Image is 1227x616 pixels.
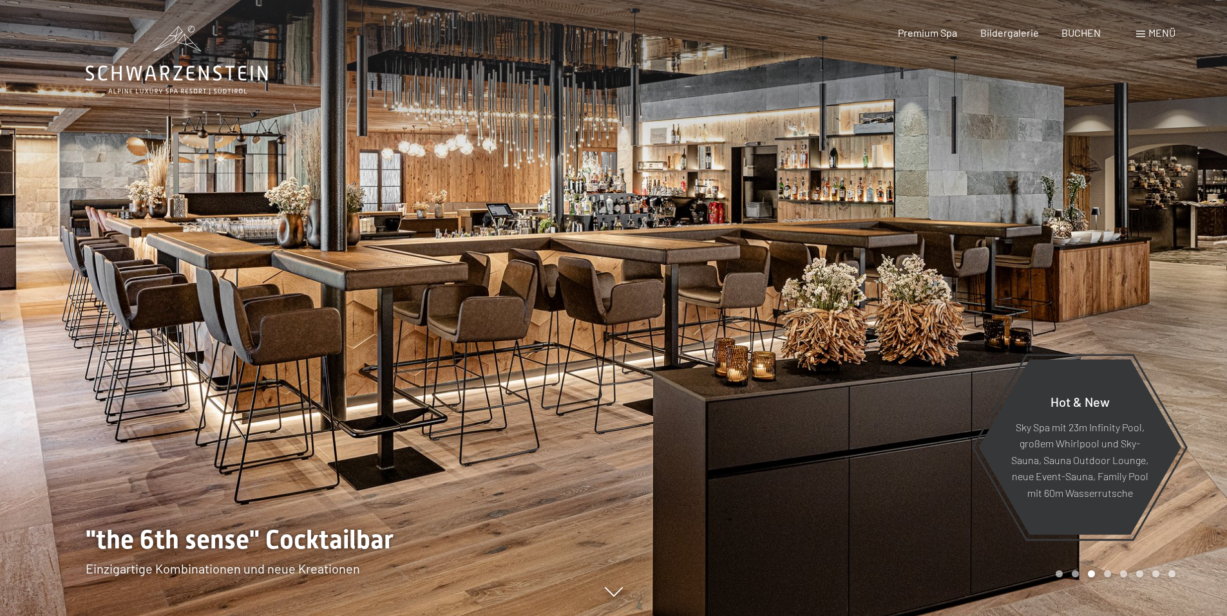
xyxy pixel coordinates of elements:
[1056,570,1063,577] div: Carousel Page 1
[1136,570,1143,577] div: Carousel Page 6
[980,26,1039,39] a: Bildergalerie
[1051,393,1110,409] span: Hot & New
[898,26,957,39] a: Premium Spa
[978,359,1182,536] a: Hot & New Sky Spa mit 23m Infinity Pool, großem Whirlpool und Sky-Sauna, Sauna Outdoor Lounge, ne...
[1051,570,1175,577] div: Carousel Pagination
[1104,570,1111,577] div: Carousel Page 4
[1168,570,1175,577] div: Carousel Page 8
[1088,570,1095,577] div: Carousel Page 3 (Current Slide)
[1152,570,1159,577] div: Carousel Page 7
[1120,570,1127,577] div: Carousel Page 5
[1148,26,1175,39] span: Menü
[1010,418,1150,501] p: Sky Spa mit 23m Infinity Pool, großem Whirlpool und Sky-Sauna, Sauna Outdoor Lounge, neue Event-S...
[1072,570,1079,577] div: Carousel Page 2
[1061,26,1101,39] a: BUCHEN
